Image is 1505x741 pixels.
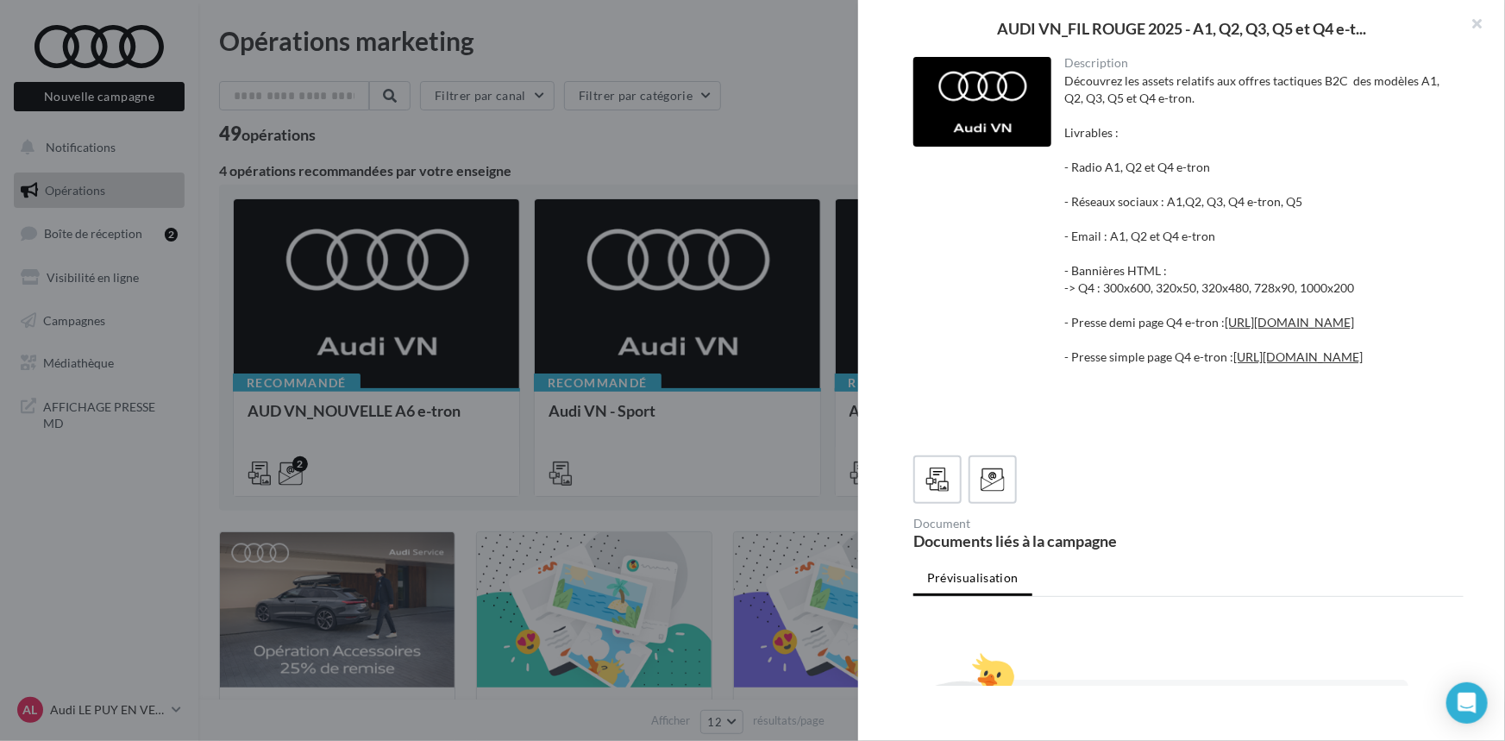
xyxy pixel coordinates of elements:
[1234,349,1364,364] a: [URL][DOMAIN_NAME]
[1065,57,1451,69] div: Description
[1446,682,1488,724] div: Open Intercom Messenger
[1065,72,1451,435] div: Découvrez les assets relatifs aux offres tactiques B2C des modèles A1, Q2, Q3, Q5 et Q4 e-tron. L...
[997,21,1366,36] span: AUDI VN_FIL ROUGE 2025 - A1, Q2, Q3, Q5 et Q4 e-t...
[913,518,1182,530] div: Document
[913,533,1182,549] div: Documents liés à la campagne
[1226,315,1355,330] a: [URL][DOMAIN_NAME]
